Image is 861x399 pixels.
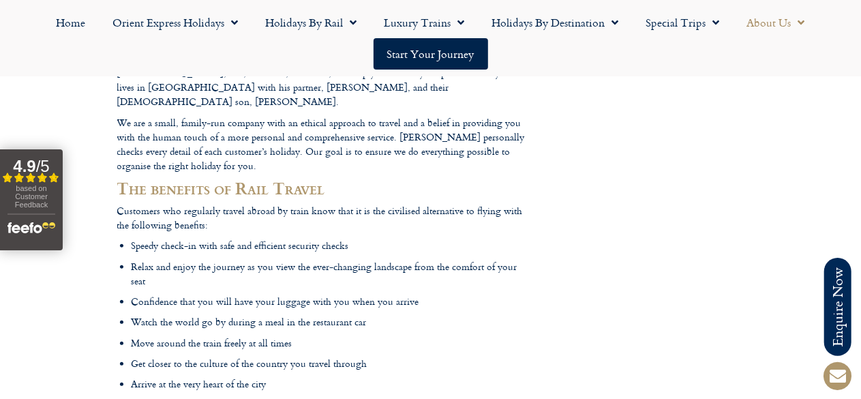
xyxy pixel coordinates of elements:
a: Start your Journey [374,38,488,70]
nav: Menu [7,7,854,70]
a: Special Trips [633,7,734,38]
a: Orient Express Holidays [100,7,252,38]
a: Holidays by Destination [479,7,633,38]
a: About Us [734,7,819,38]
a: Holidays by Rail [252,7,371,38]
a: Home [43,7,100,38]
a: Luxury Trains [371,7,479,38]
